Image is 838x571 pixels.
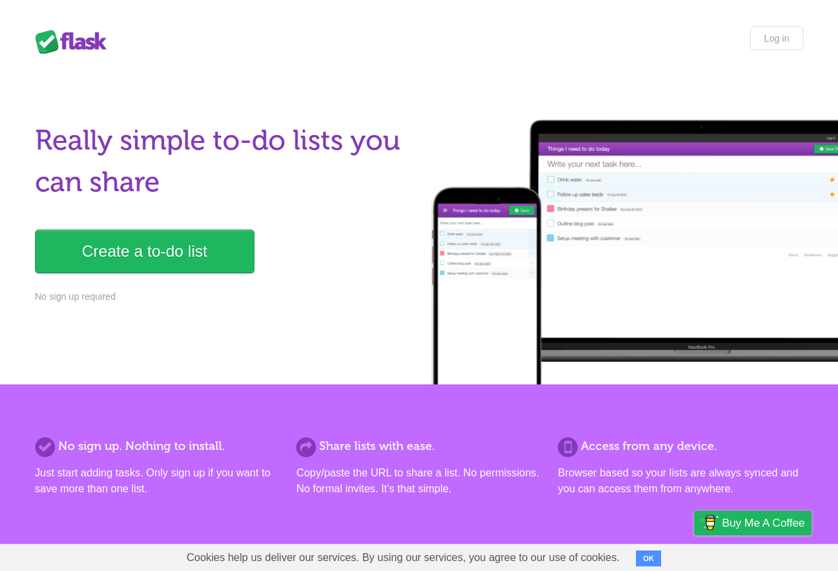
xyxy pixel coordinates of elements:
[35,120,411,203] h1: Really simple to-do lists you can share
[35,290,411,304] p: No sign up required
[296,437,541,455] h2: Share lists with ease.
[296,465,541,497] p: Copy/paste the URL to share a list. No permissions. No formal invites. It's that simple.
[750,26,803,50] a: Log in
[35,437,280,455] h2: No sign up. Nothing to install.
[174,545,633,571] span: Cookies help us deliver our services. By using our services, you agree to our use of cookies.
[35,465,280,497] p: Just start adding tasks. Only sign up if you want to save more than one list.
[558,437,803,455] h2: Access from any device.
[694,511,812,535] a: Buy me a coffee
[35,30,115,54] div: Flask Lists
[701,511,719,534] img: Buy me a coffee
[558,465,803,497] p: Browser based so your lists are always synced and you can access them from anywhere.
[722,511,805,535] span: Buy me a coffee
[35,230,254,273] a: Create a to-do list
[636,550,662,566] button: OK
